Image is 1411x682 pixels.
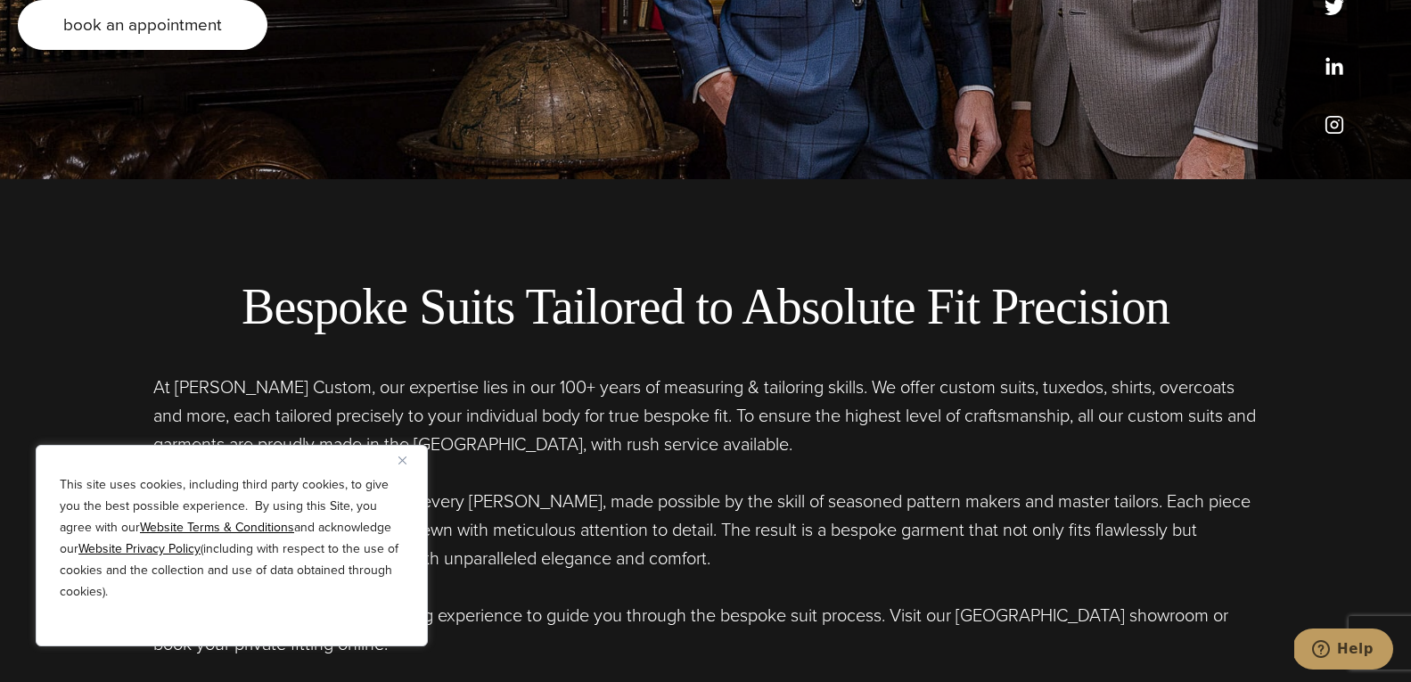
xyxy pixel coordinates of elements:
[398,449,420,471] button: Close
[153,487,1259,572] p: An impeccable fit is the hallmark of every [PERSON_NAME], made possible by the skill of seasoned ...
[18,277,1393,337] h2: Bespoke Suits Tailored to Absolute Fit Precision
[140,518,294,537] a: Website Terms & Conditions
[60,474,404,603] p: This site uses cookies, including third party cookies, to give you the best possible experience. ...
[1294,629,1393,673] iframe: Opens a widget where you can chat to one of our agents
[63,12,222,37] span: book an appointment
[153,601,1259,658] p: Allow our five generations of tailoring experience to guide you through the bespoke suit process....
[153,373,1259,458] p: At [PERSON_NAME] Custom, our expertise lies in our 100+ years of measuring & tailoring skills. We...
[398,456,406,464] img: Close
[78,539,201,558] a: Website Privacy Policy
